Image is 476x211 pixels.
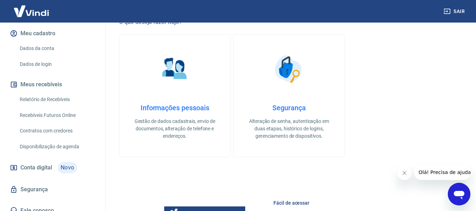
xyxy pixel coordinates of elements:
[442,5,468,18] button: Sair
[157,51,192,87] img: Informações pessoais
[17,92,97,107] a: Relatório de Recebíveis
[414,165,470,180] iframe: Mensagem da empresa
[131,104,219,112] h4: Informações pessoais
[131,118,219,140] p: Gestão de dados cadastrais, envio de documentos, alteração de telefone e endereços.
[233,34,345,157] a: SegurançaSegurançaAlteração de senha, autenticação em duas etapas, histórico de logins, gerenciam...
[8,159,97,176] a: Conta digitalNovo
[245,104,333,112] h4: Segurança
[4,5,59,11] span: Olá! Precisa de ajuda?
[17,57,97,72] a: Dados de login
[17,139,97,154] a: Disponibilização de agenda
[8,77,97,92] button: Meus recebíveis
[245,118,333,140] p: Alteração de senha, autenticação em duas etapas, histórico de logins, gerenciamento de dispositivos.
[8,26,97,41] button: Meu cadastro
[17,108,97,123] a: Recebíveis Futuros Online
[273,199,442,206] h6: Fácil de acessar
[8,0,54,22] img: Vindi
[271,51,307,87] img: Segurança
[448,183,470,205] iframe: Botão para abrir a janela de mensagens
[20,163,52,173] span: Conta digital
[58,162,77,173] span: Novo
[17,124,97,138] a: Contratos com credores
[397,166,412,180] iframe: Fechar mensagem
[8,182,97,197] a: Segurança
[17,41,97,56] a: Dados da conta
[119,34,230,157] a: Informações pessoaisInformações pessoaisGestão de dados cadastrais, envio de documentos, alteraçã...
